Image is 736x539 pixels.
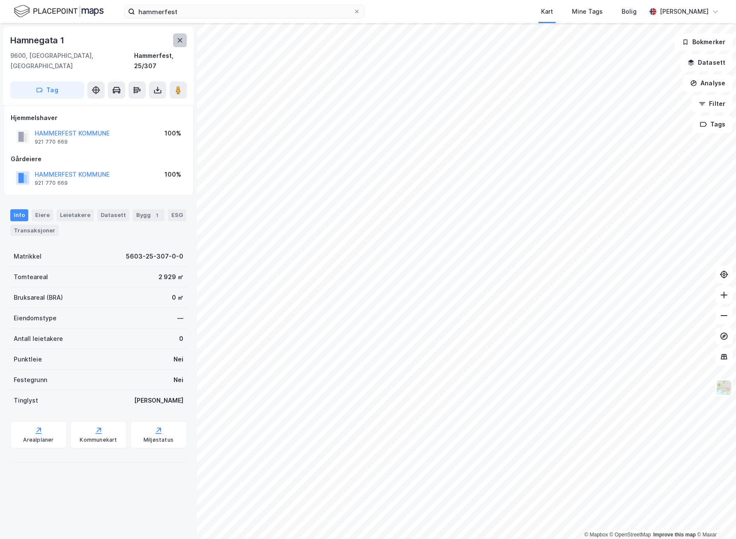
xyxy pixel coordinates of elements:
[14,313,57,323] div: Eiendomstype
[541,6,553,17] div: Kart
[10,209,28,221] div: Info
[584,532,608,538] a: Mapbox
[675,33,733,51] button: Bokmerker
[14,251,42,262] div: Matrikkel
[14,292,63,303] div: Bruksareal (BRA)
[693,498,736,539] div: Kontrollprogram for chat
[174,375,183,385] div: Nei
[691,95,733,112] button: Filter
[135,5,353,18] input: Søk på adresse, matrikkel, gårdeiere, leietakere eller personer
[133,209,165,221] div: Bygg
[14,375,47,385] div: Festegrunn
[683,75,733,92] button: Analyse
[134,395,183,406] div: [PERSON_NAME]
[10,225,59,236] div: Transaksjoner
[10,33,66,47] div: Hamnegata 1
[134,51,187,71] div: Hammerfest, 25/307
[32,209,53,221] div: Eiere
[660,6,709,17] div: [PERSON_NAME]
[165,169,181,180] div: 100%
[35,139,68,145] div: 921 770 669
[80,437,117,443] div: Kommunekart
[35,180,68,187] div: 921 770 669
[165,128,181,139] div: 100%
[14,272,48,282] div: Tomteareal
[653,532,696,538] a: Improve this map
[179,334,183,344] div: 0
[159,272,183,282] div: 2 929 ㎡
[572,6,603,17] div: Mine Tags
[57,209,94,221] div: Leietakere
[144,437,174,443] div: Miljøstatus
[622,6,637,17] div: Bolig
[693,498,736,539] iframe: Chat Widget
[693,116,733,133] button: Tags
[10,51,134,71] div: 9600, [GEOGRAPHIC_DATA], [GEOGRAPHIC_DATA]
[716,379,732,396] img: Z
[126,251,183,262] div: 5603-25-307-0-0
[14,395,38,406] div: Tinglyst
[23,437,54,443] div: Arealplaner
[177,313,183,323] div: —
[11,113,186,123] div: Hjemmelshaver
[174,354,183,364] div: Nei
[14,334,63,344] div: Antall leietakere
[168,209,186,221] div: ESG
[680,54,733,71] button: Datasett
[14,4,104,19] img: logo.f888ab2527a4732fd821a326f86c7f29.svg
[11,154,186,164] div: Gårdeiere
[14,354,42,364] div: Punktleie
[97,209,129,221] div: Datasett
[153,211,161,220] div: 1
[610,532,651,538] a: OpenStreetMap
[172,292,183,303] div: 0 ㎡
[10,81,84,99] button: Tag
